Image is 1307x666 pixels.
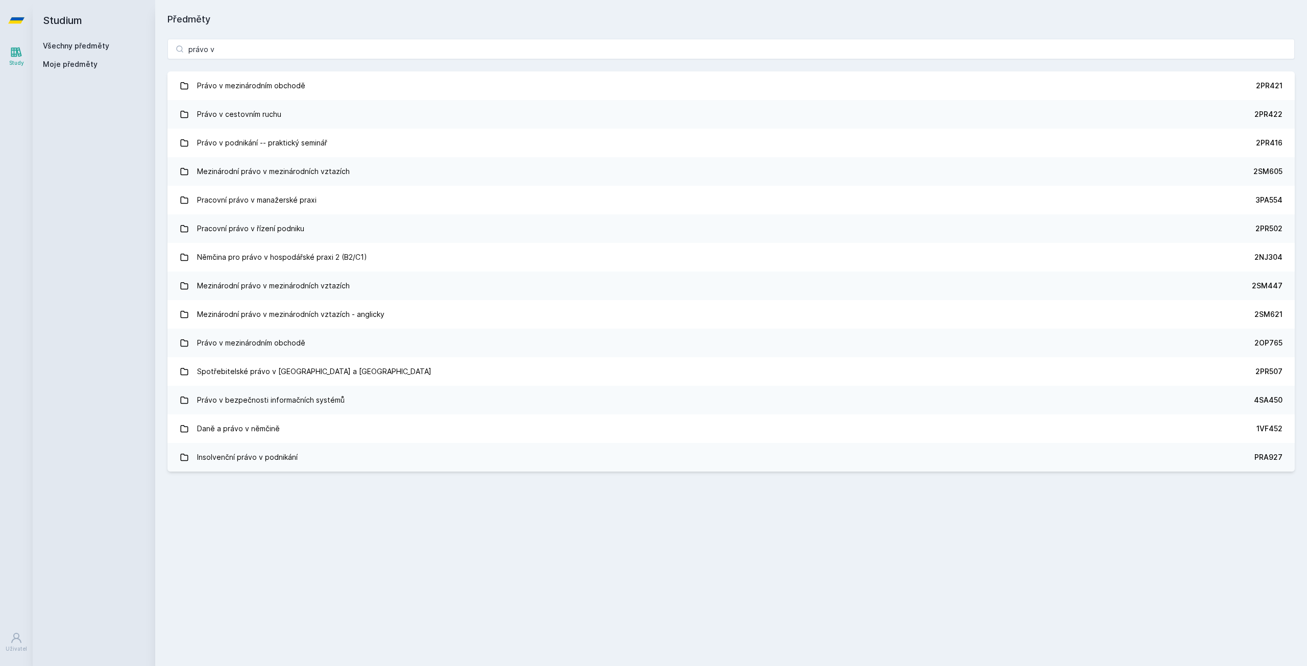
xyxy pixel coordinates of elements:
[197,190,317,210] div: Pracovní právo v manažerské praxi
[43,59,98,69] span: Moje předměty
[197,361,431,382] div: Spotřebitelské právo v [GEOGRAPHIC_DATA] a [GEOGRAPHIC_DATA]
[1254,252,1282,262] div: 2NJ304
[167,243,1295,272] a: Němčina pro právo v hospodářské praxi 2 (B2/C1) 2NJ304
[1255,195,1282,205] div: 3PA554
[197,218,304,239] div: Pracovní právo v řízení podniku
[197,304,384,325] div: Mezinárodní právo v mezinárodních vztazích - anglicky
[167,71,1295,100] a: Právo v mezinárodním obchodě 2PR421
[1254,309,1282,319] div: 2SM621
[197,418,280,439] div: Daně a právo v němčině
[167,300,1295,329] a: Mezinárodní právo v mezinárodních vztazích - anglicky 2SM621
[197,133,327,153] div: Právo v podnikání -- praktický seminář
[43,41,109,50] a: Všechny předměty
[197,276,350,296] div: Mezinárodní právo v mezinárodních vztazích
[197,333,305,353] div: Právo v mezinárodním obchodě
[197,104,281,125] div: Právo v cestovním ruchu
[167,414,1295,443] a: Daně a právo v němčině 1VF452
[2,41,31,72] a: Study
[1252,281,1282,291] div: 2SM447
[167,129,1295,157] a: Právo v podnikání -- praktický seminář 2PR416
[1255,366,1282,377] div: 2PR507
[167,100,1295,129] a: Právo v cestovním ruchu 2PR422
[1254,109,1282,119] div: 2PR422
[1256,138,1282,148] div: 2PR416
[2,627,31,658] a: Uživatel
[197,161,350,182] div: Mezinárodní právo v mezinárodních vztazích
[167,186,1295,214] a: Pracovní právo v manažerské praxi 3PA554
[1256,424,1282,434] div: 1VF452
[1253,166,1282,177] div: 2SM605
[167,157,1295,186] a: Mezinárodní právo v mezinárodních vztazích 2SM605
[197,247,367,267] div: Němčina pro právo v hospodářské praxi 2 (B2/C1)
[1254,338,1282,348] div: 2OP765
[6,645,27,653] div: Uživatel
[9,59,24,67] div: Study
[197,447,298,467] div: Insolvenční právo v podnikání
[167,272,1295,300] a: Mezinárodní právo v mezinárodních vztazích 2SM447
[167,12,1295,27] h1: Předměty
[1254,395,1282,405] div: 4SA450
[1256,81,1282,91] div: 2PR421
[197,390,345,410] div: Právo v bezpečnosti informačních systémů
[167,443,1295,472] a: Insolvenční právo v podnikání PRA927
[1254,452,1282,462] div: PRA927
[197,76,305,96] div: Právo v mezinárodním obchodě
[167,357,1295,386] a: Spotřebitelské právo v [GEOGRAPHIC_DATA] a [GEOGRAPHIC_DATA] 2PR507
[167,214,1295,243] a: Pracovní právo v řízení podniku 2PR502
[1255,224,1282,234] div: 2PR502
[167,329,1295,357] a: Právo v mezinárodním obchodě 2OP765
[167,39,1295,59] input: Název nebo ident předmětu…
[167,386,1295,414] a: Právo v bezpečnosti informačních systémů 4SA450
